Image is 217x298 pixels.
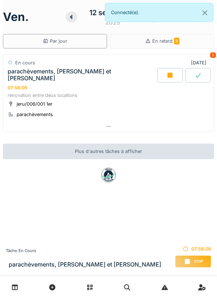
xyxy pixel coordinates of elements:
div: Connecté(e). [105,3,213,22]
div: 2025 [105,18,120,27]
button: Close [197,3,213,22]
div: Tâche en cours [6,248,161,254]
div: 07:56:05 [8,85,27,90]
div: jeru/006/001 1er [17,101,52,107]
span: En retard [152,38,179,44]
h1: ven. [3,10,29,24]
span: Stop [194,259,203,264]
div: Par jour [43,38,67,44]
div: parachèvements [17,111,53,118]
h3: parachèvements, [PERSON_NAME] et [PERSON_NAME] [9,261,161,268]
div: Plus d'autres tâches à afficher [3,144,214,159]
div: 12 septembre [89,7,136,18]
div: En cours [15,59,35,66]
div: parachèvements, [PERSON_NAME] et [PERSON_NAME] [8,68,156,82]
div: rénovation entre deux locations [8,92,209,99]
div: 5 [210,52,216,58]
span: 5 [174,38,179,44]
img: badge-BVDL4wpA.svg [101,168,116,182]
div: [DATE] [191,59,209,66]
div: 07:56:05 [175,246,211,252]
